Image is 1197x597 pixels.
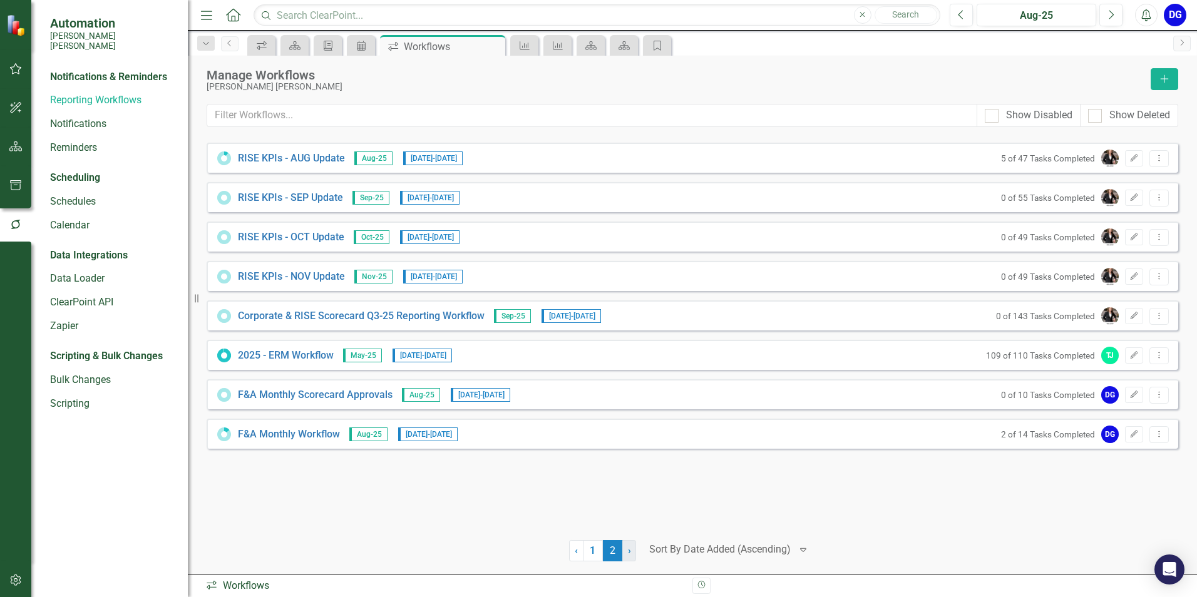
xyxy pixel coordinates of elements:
div: TJ [1101,347,1119,364]
img: Julie Jordan [1101,268,1119,285]
img: Julie Jordan [1101,228,1119,246]
span: [DATE] - [DATE] [403,151,463,165]
a: Calendar [50,218,175,233]
span: Aug-25 [402,388,440,402]
a: Reminders [50,141,175,155]
input: Filter Workflows... [207,104,977,127]
small: 5 of 47 Tasks Completed [1001,153,1095,163]
span: May-25 [343,349,382,362]
img: Julie Jordan [1101,150,1119,167]
button: DG [1164,4,1186,26]
span: Oct-25 [354,230,389,244]
span: [DATE] - [DATE] [400,230,460,244]
a: RISE KPIs - OCT Update [238,230,344,245]
span: Nov-25 [354,270,393,283]
a: 2025 - ERM Workflow [238,349,334,363]
span: Sep-25 [494,309,531,323]
a: Reporting Workflows [50,93,175,108]
small: 0 of 143 Tasks Completed [996,311,1095,321]
div: Show Deleted [1109,108,1170,123]
span: Sep-25 [352,191,389,205]
span: Search [892,9,919,19]
span: 2 [603,540,623,561]
span: ‹ [575,544,578,556]
a: Schedules [50,195,175,209]
a: Scripting [50,397,175,411]
small: 0 of 55 Tasks Completed [1001,193,1095,203]
a: F&A Monthly Workflow [238,427,340,442]
a: Corporate & RISE Scorecard Q3-25 Reporting Workflow [238,309,485,324]
div: Manage Workflows [207,68,1144,82]
img: Julie Jordan [1101,189,1119,207]
small: 0 of 49 Tasks Completed [1001,272,1095,282]
div: Data Integrations [50,248,128,263]
small: 0 of 10 Tasks Completed [1001,390,1095,400]
img: ClearPoint Strategy [6,14,28,36]
div: [PERSON_NAME] [PERSON_NAME] [207,82,1144,91]
a: Bulk Changes [50,373,175,387]
small: 0 of 49 Tasks Completed [1001,232,1095,242]
input: Search ClearPoint... [254,4,940,26]
a: F&A Monthly Scorecard Approvals [238,388,393,402]
span: Aug-25 [349,427,388,441]
div: Workflows [205,579,683,593]
a: Data Loader [50,272,175,286]
a: 1 [583,540,603,561]
small: 2 of 14 Tasks Completed [1001,429,1095,439]
span: [DATE] - [DATE] [393,349,452,362]
div: Open Intercom Messenger [1154,554,1184,584]
div: Show Disabled [1006,108,1072,123]
span: Aug-25 [354,151,393,165]
div: Scripting & Bulk Changes [50,349,163,364]
a: Notifications [50,117,175,131]
div: DG [1101,426,1119,443]
a: ClearPoint API [50,295,175,310]
span: [DATE] - [DATE] [542,309,601,323]
a: RISE KPIs - SEP Update [238,191,343,205]
button: Search [875,6,937,24]
a: RISE KPIs - AUG Update [238,151,345,166]
img: Julie Jordan [1101,307,1119,325]
div: Workflows [404,39,502,54]
span: › [628,544,631,556]
div: Aug-25 [981,8,1092,23]
span: [DATE] - [DATE] [451,388,510,402]
div: Scheduling [50,171,100,185]
div: DG [1101,386,1119,404]
a: Zapier [50,319,175,334]
span: [DATE] - [DATE] [400,191,460,205]
small: 109 of 110 Tasks Completed [986,350,1095,360]
button: Aug-25 [977,4,1096,26]
a: RISE KPIs - NOV Update [238,270,345,284]
span: Automation [50,16,175,31]
span: [DATE] - [DATE] [403,270,463,283]
small: [PERSON_NAME] [PERSON_NAME] [50,31,175,51]
div: Notifications & Reminders [50,70,167,84]
span: [DATE] - [DATE] [398,427,458,441]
